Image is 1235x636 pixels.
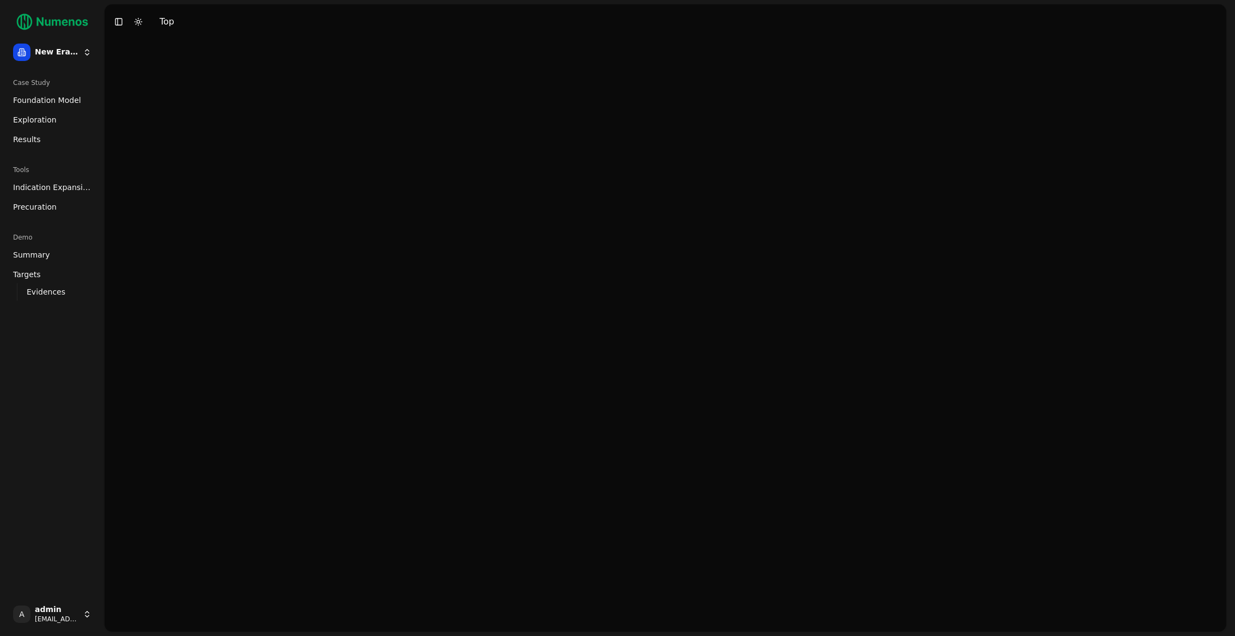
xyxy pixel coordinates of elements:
span: Evidences [27,286,65,297]
div: Demo [9,229,96,246]
button: Aadmin[EMAIL_ADDRESS] [9,601,96,627]
span: New Era Therapeutics [35,47,78,57]
a: Summary [9,246,96,264]
button: Toggle Dark Mode [131,14,146,29]
a: Exploration [9,111,96,129]
a: Precuration [9,198,96,216]
a: Indication Expansion [9,179,96,196]
span: Indication Expansion [13,182,91,193]
a: Results [9,131,96,148]
span: Results [13,134,41,145]
button: Toggle Sidebar [111,14,126,29]
span: [EMAIL_ADDRESS] [35,615,78,623]
span: Precuration [13,201,57,212]
a: Evidences [22,284,83,299]
a: Targets [9,266,96,283]
span: Exploration [13,114,57,125]
span: Foundation Model [13,95,81,106]
div: Case Study [9,74,96,91]
div: Top [160,15,174,28]
button: New Era Therapeutics [9,39,96,65]
span: A [13,606,30,623]
span: Targets [13,269,41,280]
img: Numenos [9,9,96,35]
span: Summary [13,249,50,260]
span: admin [35,605,78,615]
div: Tools [9,161,96,179]
a: Foundation Model [9,91,96,109]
